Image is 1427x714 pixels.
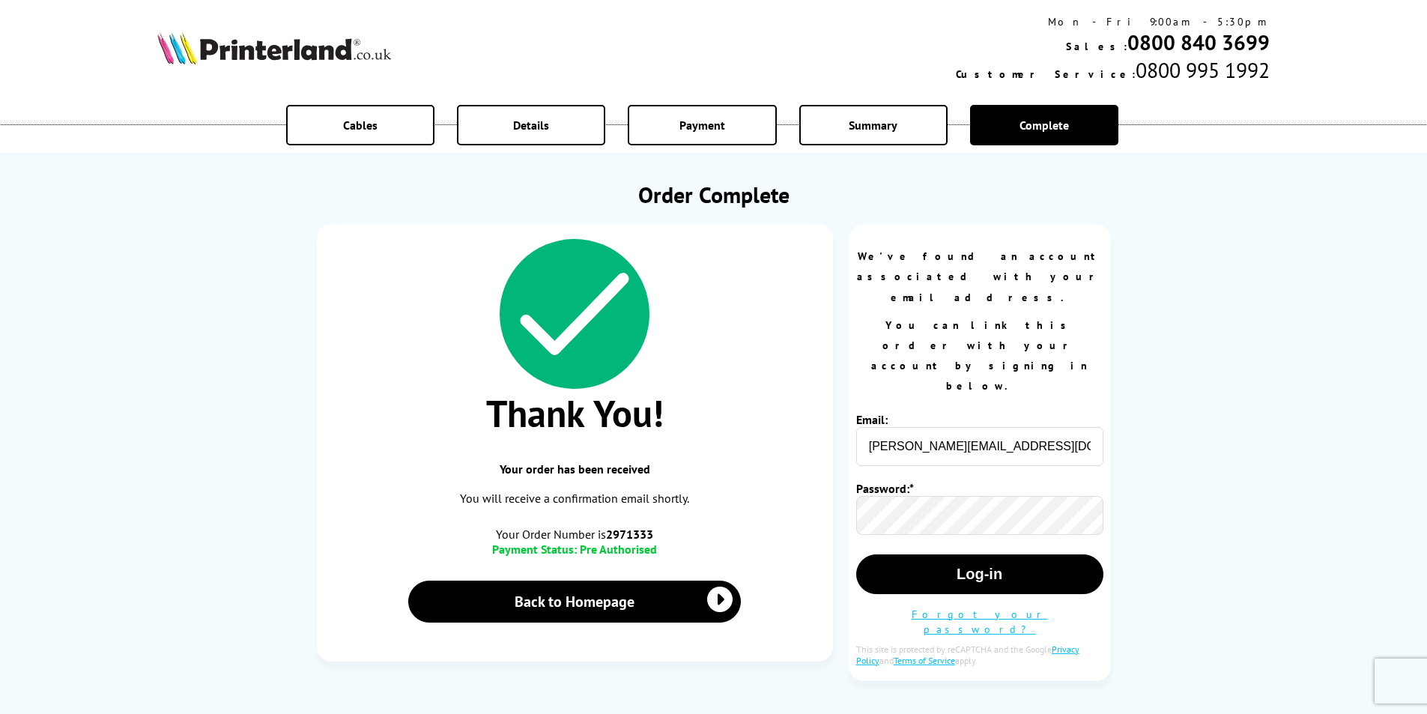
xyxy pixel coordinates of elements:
label: Email: [856,412,918,427]
span: Payment Status: [492,542,577,557]
a: Terms of Service [894,655,955,666]
div: This site is protected by reCAPTCHA and the Google and apply. [856,644,1103,666]
a: 0800 840 3699 [1127,28,1270,56]
span: Your order has been received [332,462,818,476]
a: Back to Homepage [408,581,742,623]
label: Password:* [856,481,918,496]
div: Mon - Fri 9:00am - 5:30pm [956,15,1270,28]
span: Details [513,118,549,133]
a: Privacy Policy [856,644,1079,666]
span: Payment [679,118,725,133]
img: Printerland Logo [157,31,391,64]
h1: Order Complete [317,180,1111,209]
b: 2971333 [606,527,653,542]
span: Customer Service: [956,67,1136,81]
a: Forgot your password? [912,608,1047,636]
span: Thank You! [332,389,818,438]
p: You will receive a confirmation email shortly. [332,488,818,509]
span: Pre Authorised [580,542,657,557]
span: Complete [1019,118,1069,133]
span: 0800 995 1992 [1136,56,1270,84]
span: Summary [849,118,897,133]
span: Sales: [1066,40,1127,53]
button: Log-in [856,554,1103,594]
p: You can link this order with your account by signing in below. [856,315,1103,397]
p: We've found an account associated with your email address. [856,246,1103,308]
span: Cables [343,118,378,133]
span: Your Order Number is [332,527,818,542]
